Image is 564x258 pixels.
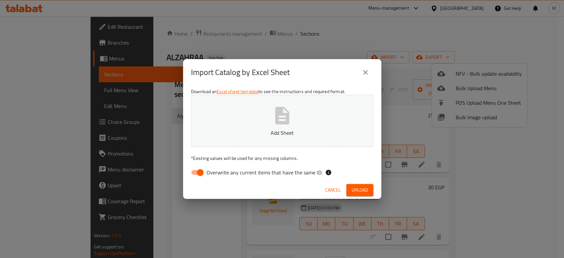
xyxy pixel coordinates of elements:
button: Cancel [322,184,344,196]
button: Upload [346,184,373,196]
span: Upload [352,186,368,194]
p: Add Sheet [201,129,363,137]
span: Cancel [325,186,341,194]
h2: Import Catalog by Excel Sheet [191,67,290,78]
button: Add Sheet [191,95,373,147]
svg: If the overwrite option isn't selected, then the items that match an existing ID will be ignored ... [325,169,332,176]
a: Excel sheet template [217,87,258,96]
div: Download an to see the instructions and required format. [183,86,381,181]
button: close [357,64,373,80]
p: Existing values will be used for any missing columns. [191,155,373,162]
span: Overwrite any current items that have the same ID. [207,168,322,176]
